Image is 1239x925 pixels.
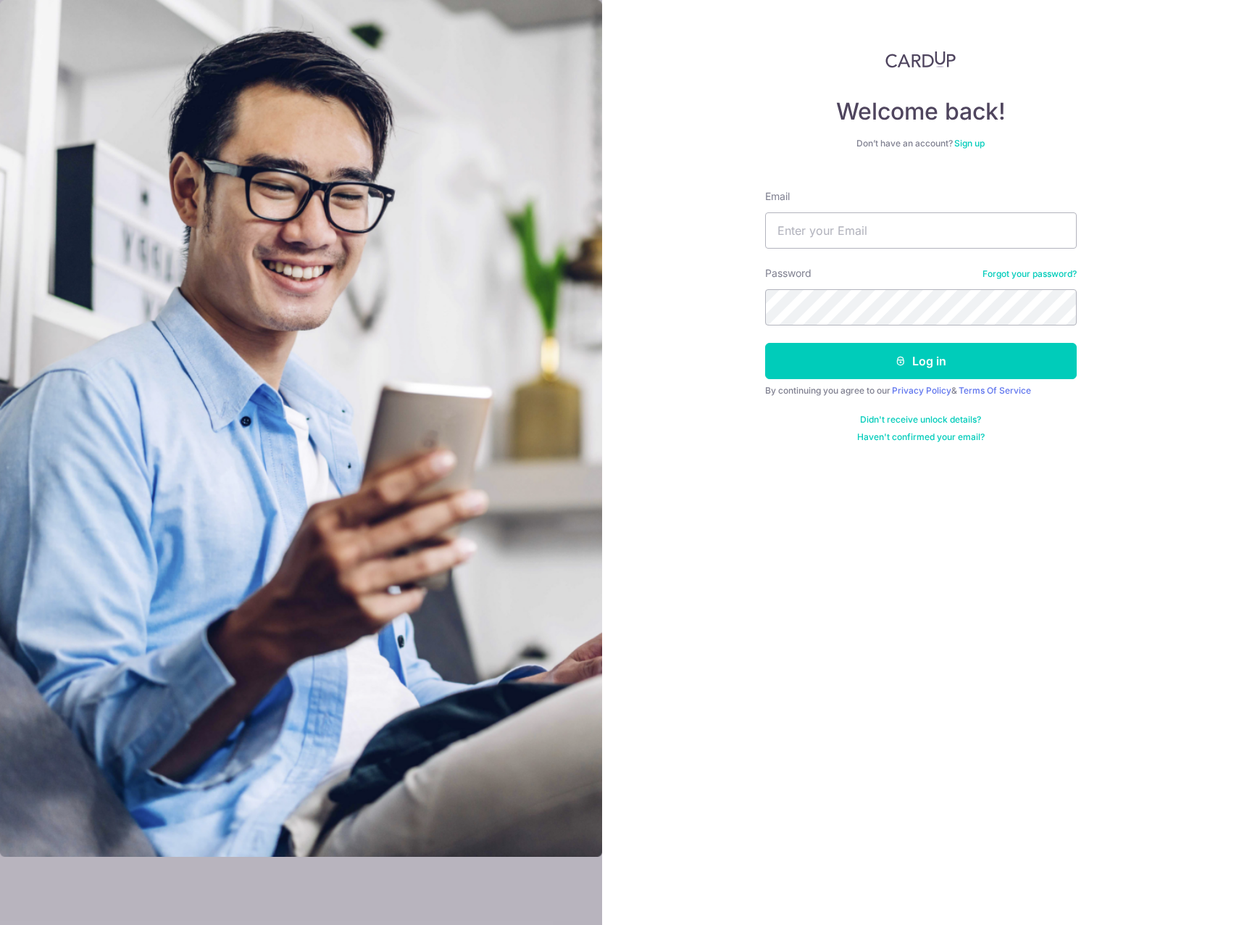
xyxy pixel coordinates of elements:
[959,385,1031,396] a: Terms Of Service
[765,343,1077,379] button: Log in
[885,51,956,68] img: CardUp Logo
[892,385,951,396] a: Privacy Policy
[765,97,1077,126] h4: Welcome back!
[765,385,1077,397] div: By continuing you agree to our &
[857,431,985,443] a: Haven't confirmed your email?
[765,189,790,204] label: Email
[954,138,985,149] a: Sign up
[860,414,981,426] a: Didn't receive unlock details?
[983,268,1077,280] a: Forgot your password?
[765,266,812,281] label: Password
[765,212,1077,249] input: Enter your Email
[765,138,1077,149] div: Don’t have an account?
